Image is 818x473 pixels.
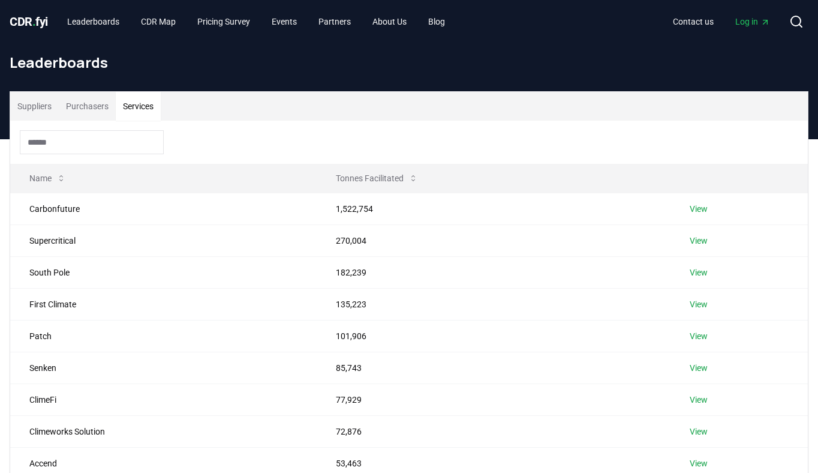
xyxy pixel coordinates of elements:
[188,11,260,32] a: Pricing Survey
[690,203,708,215] a: View
[317,415,670,447] td: 72,876
[10,256,317,288] td: South Pole
[10,320,317,352] td: Patch
[10,415,317,447] td: Climeworks Solution
[131,11,185,32] a: CDR Map
[317,193,670,224] td: 1,522,754
[10,14,48,29] span: CDR fyi
[317,352,670,384] td: 85,743
[317,384,670,415] td: 77,929
[10,193,317,224] td: Carbonfuture
[663,11,723,32] a: Contact us
[10,53,808,72] h1: Leaderboards
[326,166,428,190] button: Tonnes Facilitated
[309,11,360,32] a: Partners
[262,11,306,32] a: Events
[10,224,317,256] td: Supercritical
[20,166,76,190] button: Name
[317,256,670,288] td: 182,239
[419,11,455,32] a: Blog
[663,11,780,32] nav: Main
[58,11,455,32] nav: Main
[690,298,708,310] a: View
[58,11,129,32] a: Leaderboards
[735,16,770,28] span: Log in
[690,457,708,469] a: View
[317,320,670,352] td: 101,906
[317,288,670,320] td: 135,223
[690,267,708,279] a: View
[10,13,48,30] a: CDR.fyi
[690,235,708,247] a: View
[116,92,161,121] button: Services
[690,394,708,406] a: View
[32,14,36,29] span: .
[690,362,708,374] a: View
[10,384,317,415] td: ClimeFi
[10,352,317,384] td: Senken
[10,288,317,320] td: First Climate
[690,330,708,342] a: View
[363,11,416,32] a: About Us
[690,426,708,438] a: View
[317,224,670,256] td: 270,004
[726,11,780,32] a: Log in
[10,92,59,121] button: Suppliers
[59,92,116,121] button: Purchasers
